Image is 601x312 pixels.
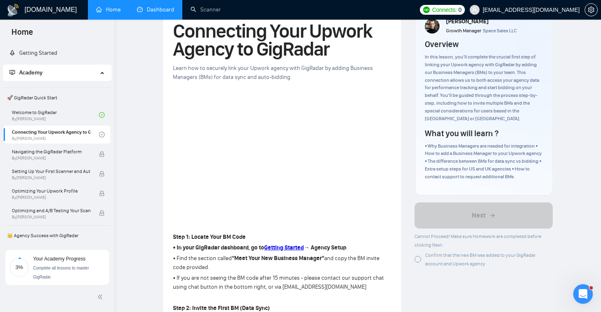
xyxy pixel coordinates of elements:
a: setting [585,7,598,13]
strong: Step 2: Invite the First BM (Data Sync) [173,305,270,312]
span: By [PERSON_NAME] [12,195,90,200]
span: check-circle [99,112,105,118]
strong: Step 1: Locate Your BM Code [173,233,246,240]
span: Academy [9,69,43,76]
span: Space Sales LLC [483,28,517,34]
span: user [472,7,478,13]
a: searchScanner [191,6,221,13]
a: Getting Started [264,244,304,251]
h4: What you will learn ? [425,128,498,139]
img: upwork-logo.png [423,7,430,13]
span: fund-projection-screen [9,70,15,75]
strong: • In your GigRadar dashboard, go to [173,244,264,251]
span: Learn how to securely link your Upwork agency with GigRadar by adding Business Managers (BMs) for... [173,65,373,81]
span: By [PERSON_NAME] [12,175,90,180]
span: Connects: [432,5,457,14]
span: Complete all lessons to master GigRadar. [33,266,89,279]
span: Optimizing and A/B Testing Your Scanner for Better Results [12,207,90,215]
p: . [173,243,391,252]
a: rocketGetting Started [9,49,57,56]
span: Setting Up Your First Scanner and Auto-Bidder [12,167,90,175]
a: homeHome [96,6,121,13]
strong: → Agency Setup [304,244,346,251]
span: By [PERSON_NAME] [12,215,90,220]
span: lock [99,151,105,157]
div: • Why Business Managers are needed for integration • How to add a Business Manager to your Upwork... [425,142,543,181]
iframe: Intercom live chat [573,284,593,304]
span: Optimizing Your Upwork Profile [12,187,90,195]
div: In this lesson, you’ll complete the crucial first step of linking your Upwork agency with GigRada... [425,53,543,123]
h4: Overview [425,38,459,50]
a: dashboardDashboard [137,6,174,13]
li: Getting Started [3,45,111,61]
span: lock [99,210,105,216]
span: Your Academy Progress [33,256,85,262]
span: lock [99,191,105,196]
span: Growth Manager [446,28,481,34]
span: lock [99,171,105,177]
img: vlad-t.jpg [425,19,440,34]
h1: Connecting Your Upwork Agency to GigRadar [173,22,391,58]
span: setting [585,7,597,13]
strong: “Meet Your New Business Manager” [232,255,324,262]
a: Connecting Your Upwork Agency to GigRadarBy[PERSON_NAME] [12,126,99,144]
p: • If you are not seeing the BM code after 15 minutes - please contact our support chat using chat... [173,274,391,292]
span: Academy [19,69,43,76]
img: logo [7,4,20,17]
span: double-left [97,293,105,301]
span: 3% [9,265,29,270]
span: Home [5,26,40,43]
span: 👑 Agency Success with GigRadar [4,227,110,244]
button: Next [415,202,553,229]
p: • Find the section called and copy the BM invite code provided. [173,254,391,272]
span: 0 [458,5,462,14]
span: 🚀 GigRadar Quick Start [4,90,110,106]
a: Welcome to GigRadarBy[PERSON_NAME] [12,106,99,124]
button: setting [585,3,598,16]
span: [PERSON_NAME] [446,18,489,25]
span: By [PERSON_NAME] [12,156,90,161]
span: Cannot Proceed! Make sure Homework are completed before clicking Next: [415,233,541,248]
span: Next [472,211,486,220]
span: Confirm that the new BM was added to your GigRadar account and Upwork agency [425,252,536,267]
span: check-circle [99,132,105,137]
span: Navigating the GigRadar Platform [12,148,90,156]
